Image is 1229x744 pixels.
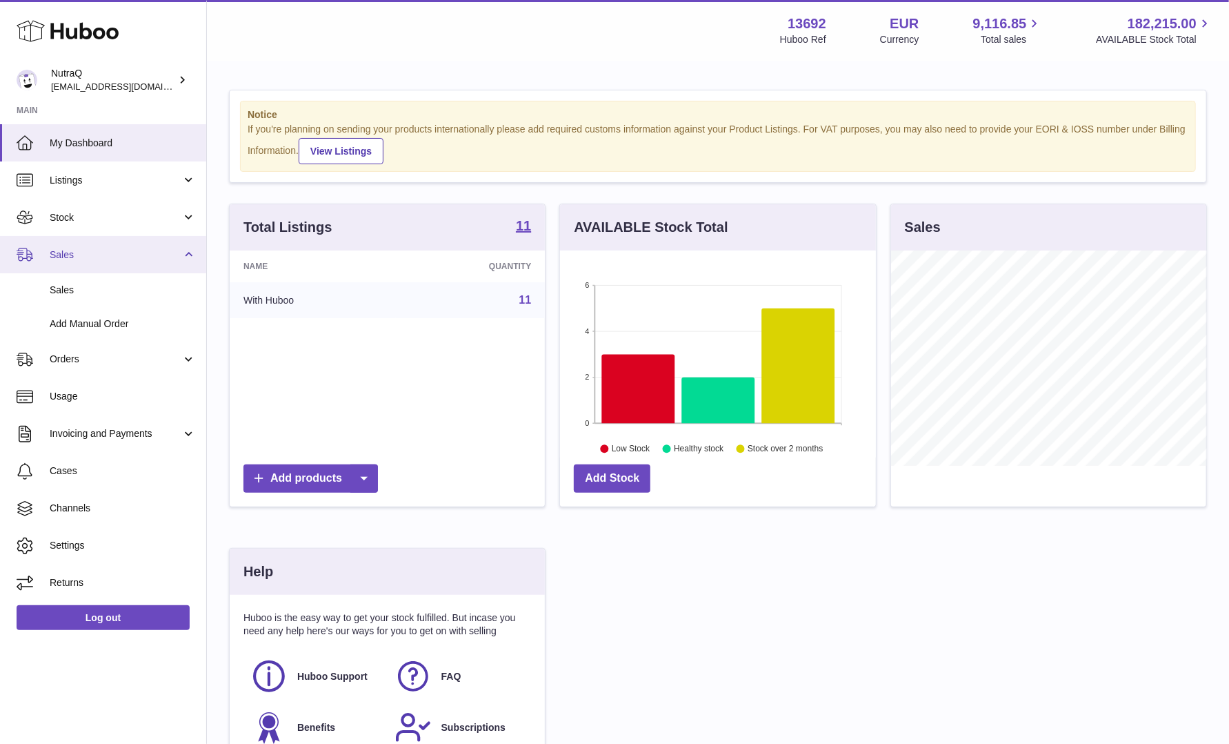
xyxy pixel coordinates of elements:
[981,33,1042,46] span: Total sales
[248,108,1188,121] strong: Notice
[890,14,919,33] strong: EUR
[586,373,590,381] text: 2
[586,281,590,289] text: 6
[516,219,531,235] a: 11
[50,284,196,297] span: Sales
[50,390,196,403] span: Usage
[780,33,826,46] div: Huboo Ref
[50,576,196,589] span: Returns
[519,294,532,306] a: 11
[50,353,181,366] span: Orders
[250,658,381,695] a: Huboo Support
[299,138,383,164] a: View Listings
[1096,33,1212,46] span: AVAILABLE Stock Total
[516,219,531,233] strong: 11
[1096,14,1212,46] a: 182,215.00 AVAILABLE Stock Total
[50,502,196,515] span: Channels
[50,464,196,478] span: Cases
[880,33,919,46] div: Currency
[396,251,545,282] th: Quantity
[51,81,203,92] span: [EMAIL_ADDRESS][DOMAIN_NAME]
[973,14,1027,33] span: 9,116.85
[50,174,181,187] span: Listings
[50,317,196,331] span: Add Manual Order
[586,327,590,335] text: 4
[586,419,590,427] text: 0
[297,721,335,734] span: Benefits
[441,721,506,734] span: Subscriptions
[441,670,461,683] span: FAQ
[612,444,650,453] text: Low Stock
[574,218,728,237] h3: AVAILABLE Stock Total
[243,464,378,493] a: Add products
[1128,14,1197,33] span: 182,215.00
[243,611,531,638] p: Huboo is the easy way to get your stock fulfilled. But incase you need any help here's our ways f...
[297,670,368,683] span: Huboo Support
[17,70,37,90] img: log@nutraq.com
[243,218,332,237] h3: Total Listings
[574,464,650,493] a: Add Stock
[905,218,941,237] h3: Sales
[248,123,1188,164] div: If you're planning on sending your products internationally please add required customs informati...
[243,562,273,581] h3: Help
[50,427,181,440] span: Invoicing and Payments
[51,67,175,93] div: NutraQ
[788,14,826,33] strong: 13692
[50,248,181,262] span: Sales
[230,251,396,282] th: Name
[50,137,196,150] span: My Dashboard
[50,211,181,224] span: Stock
[394,658,525,695] a: FAQ
[17,605,190,630] a: Log out
[230,282,396,318] td: With Huboo
[973,14,1043,46] a: 9,116.85 Total sales
[50,539,196,552] span: Settings
[748,444,823,453] text: Stock over 2 months
[674,444,724,453] text: Healthy stock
